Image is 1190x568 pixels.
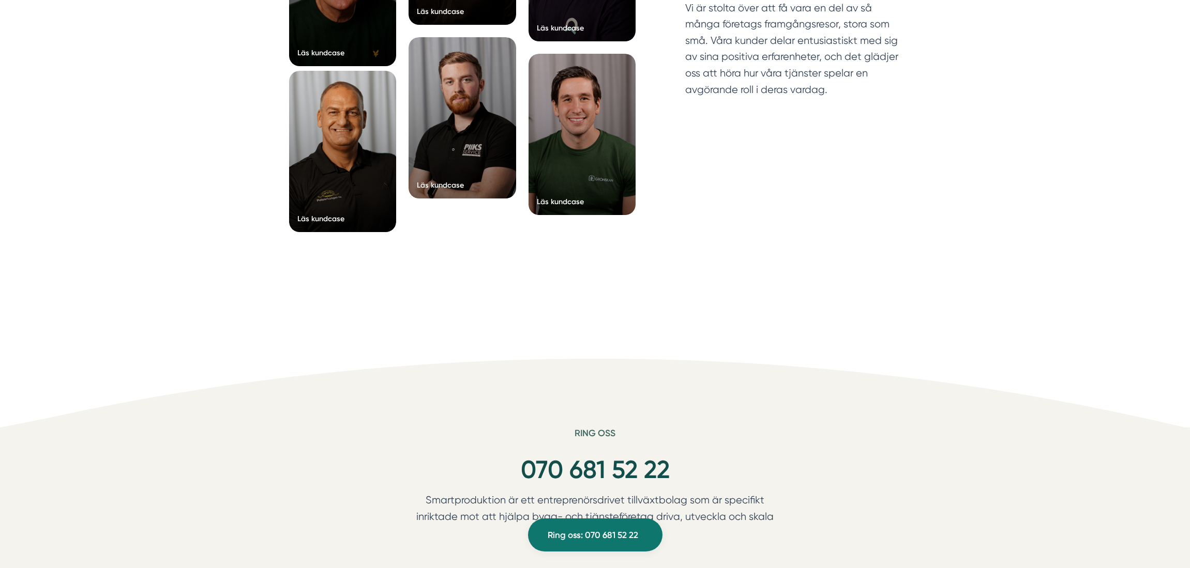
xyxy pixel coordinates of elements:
[297,48,344,58] div: Läs kundcase
[397,427,794,447] h6: Ring oss
[537,23,584,33] div: Läs kundcase
[417,6,464,17] div: Läs kundcase
[397,492,794,546] p: Smartproduktion är ett entreprenörsdrivet tillväxtbolag som är specifikt inriktade mot att hjälpa...
[297,213,344,224] div: Läs kundcase
[529,54,636,215] a: Läs kundcase
[528,518,662,551] a: Ring oss: 070 681 52 22
[289,71,397,232] a: Läs kundcase
[537,196,584,207] div: Läs kundcase
[409,37,516,198] a: Läs kundcase
[521,455,670,484] a: 070 681 52 22
[548,528,638,542] span: Ring oss: 070 681 52 22
[417,180,464,190] div: Läs kundcase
